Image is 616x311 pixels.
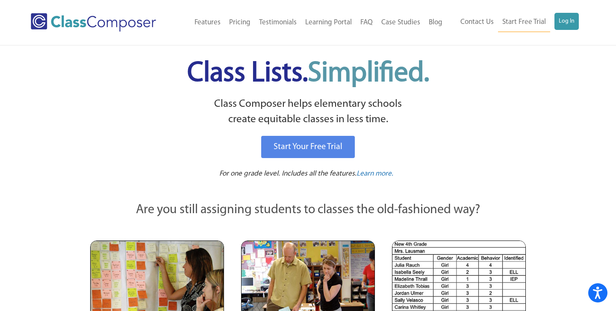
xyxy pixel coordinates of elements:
a: Start Your Free Trial [261,136,355,158]
a: Blog [424,13,447,32]
a: FAQ [356,13,377,32]
span: Simplified. [308,60,429,88]
a: Start Free Trial [498,13,550,32]
span: Class Lists. [187,60,429,88]
a: Learn more. [357,169,393,179]
span: For one grade level. Includes all the features. [219,170,357,177]
img: Class Composer [31,13,156,32]
nav: Header Menu [447,13,579,32]
a: Pricing [225,13,255,32]
p: Are you still assigning students to classes the old-fashioned way? [90,201,526,220]
a: Testimonials [255,13,301,32]
a: Case Studies [377,13,424,32]
span: Learn more. [357,170,393,177]
p: Class Composer helps elementary schools create equitable classes in less time. [89,97,528,128]
a: Features [190,13,225,32]
span: Start Your Free Trial [274,143,342,151]
a: Contact Us [456,13,498,32]
a: Learning Portal [301,13,356,32]
nav: Header Menu [176,13,446,32]
a: Log In [554,13,579,30]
